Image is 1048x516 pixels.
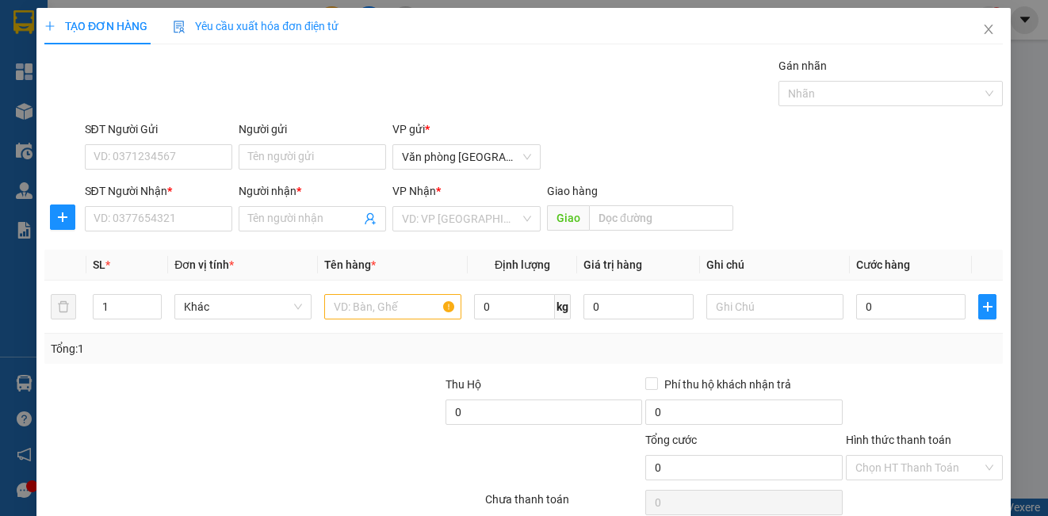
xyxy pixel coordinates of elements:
[547,205,589,231] span: Giao
[44,21,55,32] span: plus
[174,258,234,271] span: Đơn vị tính
[239,120,386,138] div: Người gửi
[51,204,76,230] button: plus
[980,300,996,313] span: plus
[856,258,910,271] span: Cước hàng
[700,250,850,281] th: Ghi chú
[325,294,462,319] input: VD: Bàn, Ghế
[83,78,383,128] h2: 0982506462
[93,258,105,271] span: SL
[393,120,541,138] div: VP gửi
[239,182,386,200] div: Người nhận
[659,376,798,393] span: Phí thu hộ khách nhận trả
[589,205,733,231] input: Dọc đường
[44,20,147,32] span: TẠO ĐƠN HÀNG
[52,211,75,224] span: plus
[9,73,128,99] h2: [DATE] 14:41
[173,20,338,32] span: Yêu cầu xuất hóa đơn điện tử
[778,59,827,72] label: Gán nhãn
[846,434,951,446] label: Hình thức thanh toán
[446,378,481,391] span: Thu Hộ
[555,294,571,319] span: kg
[325,258,377,271] span: Tên hàng
[646,434,698,446] span: Tổng cước
[51,294,76,319] button: delete
[83,28,383,78] h2: duy
[979,294,997,319] button: plus
[173,21,186,33] img: icon
[393,185,437,197] span: VP Nhận
[583,294,694,319] input: 0
[706,294,843,319] input: Ghi Chú
[583,258,642,271] span: Giá trị hàng
[403,145,531,169] span: Văn phòng Nam Định
[85,182,232,200] div: SĐT Người Nhận
[967,8,1012,52] button: Close
[495,258,550,271] span: Định lượng
[983,23,996,36] span: close
[85,120,232,138] div: SĐT Người Gửi
[547,185,598,197] span: Giao hàng
[365,212,377,225] span: user-add
[51,340,406,357] div: Tổng: 1
[184,295,302,319] span: Khác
